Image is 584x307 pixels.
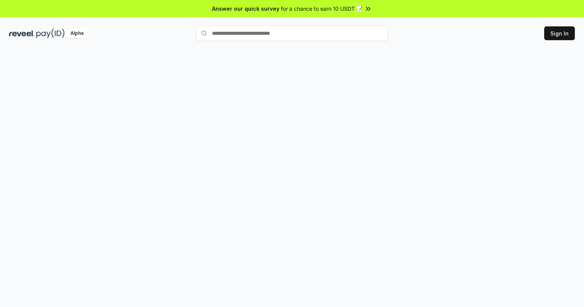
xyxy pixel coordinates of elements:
span: for a chance to earn 10 USDT 📝 [281,5,363,13]
span: Answer our quick survey [212,5,279,13]
img: pay_id [36,29,65,38]
button: Sign In [544,26,575,40]
div: Alpha [66,29,88,38]
img: reveel_dark [9,29,35,38]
